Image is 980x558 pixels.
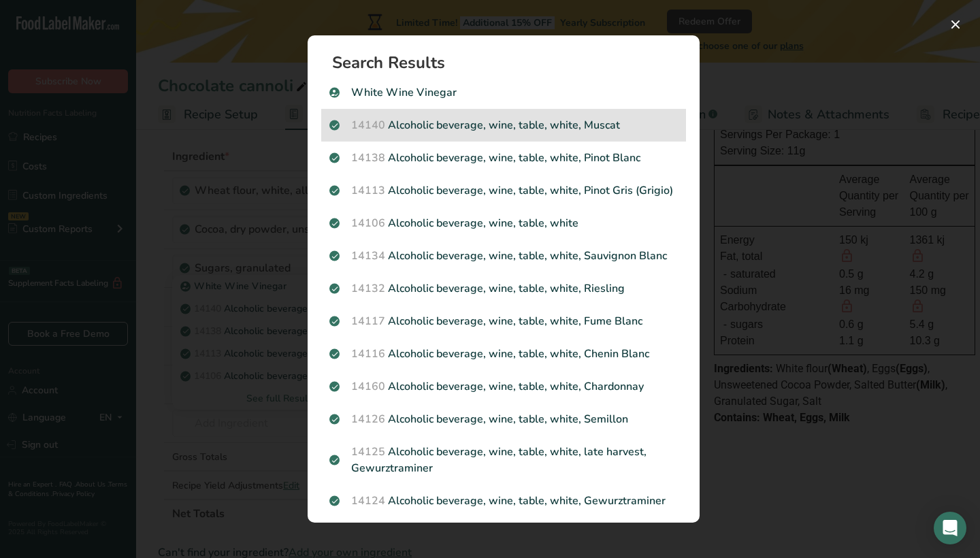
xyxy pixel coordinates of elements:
p: White Wine Vinegar [329,84,678,101]
p: Alcoholic beverage, wine, table, white, Chenin Blanc [329,346,678,362]
span: 14106 [351,216,385,231]
span: 14140 [351,118,385,133]
span: 14138 [351,150,385,165]
p: Alcoholic beverage, wine, table, white, Gewurztraminer [329,493,678,509]
span: 14160 [351,379,385,394]
p: Alcoholic beverage, wine, table, white, Semillon [329,411,678,427]
span: 14113 [351,183,385,198]
span: 14117 [351,314,385,329]
p: Alcoholic beverage, wine, table, white [329,215,678,231]
span: 14116 [351,346,385,361]
p: Alcoholic beverage, wine, table, white, Fume Blanc [329,313,678,329]
span: 14124 [351,493,385,508]
p: Alcoholic beverage, wine, table, white, Pinot Blanc [329,150,678,166]
p: Alcoholic beverage, wine, table, white, Riesling [329,280,678,297]
span: 14125 [351,444,385,459]
p: Alcoholic beverage, wine, table, white, late harvest, Gewurztraminer [329,444,678,476]
p: Alcoholic beverage, wine, table, white, Chardonnay [329,378,678,395]
p: Alcoholic beverage, wine, table, white, Pinot Gris (Grigio) [329,182,678,199]
p: Alcoholic beverage, wine, table, white, Sauvignon Blanc [329,248,678,264]
span: 14132 [351,281,385,296]
span: 14134 [351,248,385,263]
span: 14126 [351,412,385,427]
div: Open Intercom Messenger [934,512,966,544]
p: Alcoholic beverage, wine, table, white, Muscat [329,117,678,133]
h1: Search Results [332,54,686,71]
